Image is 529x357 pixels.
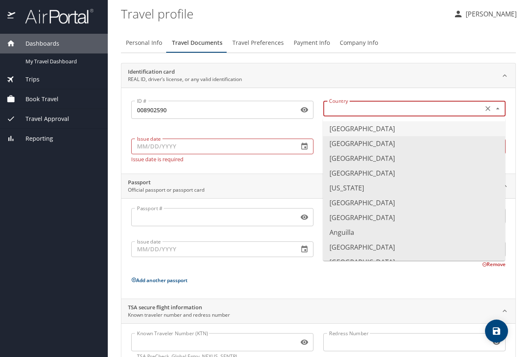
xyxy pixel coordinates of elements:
[121,88,515,174] div: Identification cardREAL ID, driver’s license, or any valid identification
[232,38,284,48] span: Travel Preferences
[16,8,93,24] img: airportal-logo.png
[131,156,313,162] p: Issue date is required
[323,166,505,181] li: [GEOGRAPHIC_DATA]
[323,225,505,240] li: Anguilla
[131,241,292,257] input: MM/DD/YYYY
[15,114,69,123] span: Travel Approval
[323,181,505,195] li: [US_STATE]
[482,103,494,114] button: Clear
[121,33,516,53] div: Profile
[323,151,505,166] li: [GEOGRAPHIC_DATA]
[121,63,515,88] div: Identification cardREAL ID, driver’s license, or any valid identification
[323,255,505,269] li: [GEOGRAPHIC_DATA]
[121,1,447,26] h1: Travel profile
[128,178,204,187] h2: Passport
[15,95,58,104] span: Book Travel
[323,121,505,136] li: [GEOGRAPHIC_DATA]
[15,134,53,143] span: Reporting
[15,39,59,48] span: Dashboards
[340,38,378,48] span: Company Info
[15,75,39,84] span: Trips
[463,9,517,19] p: [PERSON_NAME]
[131,139,292,154] input: MM/DD/YYYY
[7,8,16,24] img: icon-airportal.png
[121,198,515,299] div: PassportOfficial passport or passport card
[126,38,162,48] span: Personal Info
[121,174,515,199] div: PassportOfficial passport or passport card
[26,58,98,65] span: My Travel Dashboard
[128,311,230,319] p: Known traveler number and redress number
[493,104,503,114] button: Close
[121,299,515,324] div: TSA secure flight informationKnown traveler number and redress number
[323,240,505,255] li: [GEOGRAPHIC_DATA]
[128,68,242,76] h2: Identification card
[172,38,223,48] span: Travel Documents
[323,195,505,210] li: [GEOGRAPHIC_DATA]
[131,277,188,284] button: Add another passport
[482,261,506,268] button: Remove
[128,304,230,312] h2: TSA secure flight information
[128,186,204,194] p: Official passport or passport card
[485,320,508,343] button: save
[450,7,520,21] button: [PERSON_NAME]
[323,210,505,225] li: [GEOGRAPHIC_DATA]
[294,38,330,48] span: Payment Info
[128,76,242,83] p: REAL ID, driver’s license, or any valid identification
[323,136,505,151] li: [GEOGRAPHIC_DATA]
